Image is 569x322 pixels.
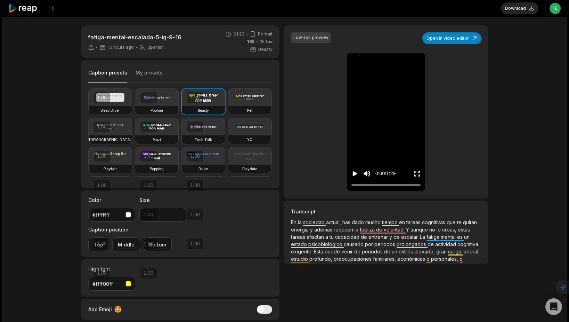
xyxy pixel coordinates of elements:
span: o [460,256,463,262]
span: de [393,234,401,240]
span: periodos [362,249,384,254]
label: Size [139,196,186,204]
button: Open in video editor [422,32,481,44]
div: #ffffffff [92,211,123,219]
h3: Playdate [242,166,257,172]
span: reducen [334,227,355,233]
button: Top [88,237,109,251]
span: elevado, [414,249,436,254]
span: 01:29 [234,31,244,37]
span: un [464,234,470,240]
span: Add Emoji [88,306,112,313]
span: en [399,219,406,225]
span: te [457,219,463,225]
span: Beasty [258,46,273,53]
span: carga [448,249,463,254]
button: My presets [136,69,163,83]
span: entrenar [368,234,389,240]
span: causado [344,241,365,247]
h3: Tech Talk [195,137,212,142]
span: aunque [411,227,429,233]
button: Caption presets [88,69,127,83]
h3: Drive [198,166,208,172]
span: gran [436,249,448,254]
span: mental [441,234,457,240]
button: Download [501,2,538,14]
span: mucho [365,219,382,225]
p: fatiga-mental-escalada-5-ig-9-16 [88,33,181,41]
label: Color [88,196,135,204]
span: cognitivas [422,219,447,225]
span: no [429,227,437,233]
span: venir [341,249,354,254]
span: fatiga [426,234,441,240]
span: 🤩 [114,305,122,314]
span: económicas [397,256,426,262]
span: has [342,219,352,225]
span: actividad [435,241,457,247]
span: Spanish [147,45,164,50]
span: quitan [463,219,477,225]
h3: YC [247,137,252,142]
span: periodos [374,241,397,247]
span: estas [458,227,470,233]
span: es [457,234,464,240]
button: Mute sound [363,169,371,178]
span: familiares, [373,256,397,262]
span: a [325,234,330,240]
span: escalar. [401,234,420,240]
div: Open Intercom Messenger [545,298,562,315]
span: 16 hours ago [108,45,134,50]
span: psicobiológico [308,241,344,247]
span: y [389,234,393,240]
span: de [384,249,392,254]
h3: [DEMOGRAPHIC_DATA] [89,137,131,142]
span: que [447,219,457,225]
button: Bottom [144,237,172,251]
span: un [392,249,399,254]
h3: Deep Diver [100,108,120,113]
span: personales, [431,256,460,262]
span: dado [352,219,365,225]
div: Low-res preview [293,34,328,41]
h3: Popping [150,166,164,172]
span: tareas [406,219,422,225]
span: o [426,256,431,262]
label: Caption position [88,226,172,233]
button: #ffff00ff [88,277,135,291]
span: fuerza [360,227,376,233]
span: estado [291,241,308,247]
span: además [314,227,334,233]
span: de [361,234,368,240]
div: 0:00 / 1:29 [375,170,396,177]
span: puede [325,249,341,254]
button: Play video [351,167,358,180]
span: sociedad [303,219,326,225]
span: la [298,219,303,225]
h3: Popline [151,108,163,113]
button: #ffffffff [88,208,135,222]
span: Y [406,227,411,233]
h3: Mozi [153,137,161,142]
span: por [365,241,374,247]
span: La [420,234,426,240]
button: Middle [112,237,140,251]
h3: Transcript [291,208,481,215]
span: estrés [399,249,414,254]
span: 25 [260,39,273,45]
span: creas, [442,227,458,233]
span: preocupaciones [334,256,373,262]
span: En [291,219,298,225]
span: cognitiva [457,241,478,247]
label: Highlight [88,265,135,273]
span: energía [291,227,310,233]
h3: Playfair [104,166,117,172]
span: estudio [291,256,309,262]
span: de [354,249,362,254]
span: de [376,227,384,233]
span: actual, [326,219,342,225]
span: exigente. [291,249,314,254]
span: y [310,227,314,233]
span: lo [437,227,442,233]
span: laboral, [463,249,480,254]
